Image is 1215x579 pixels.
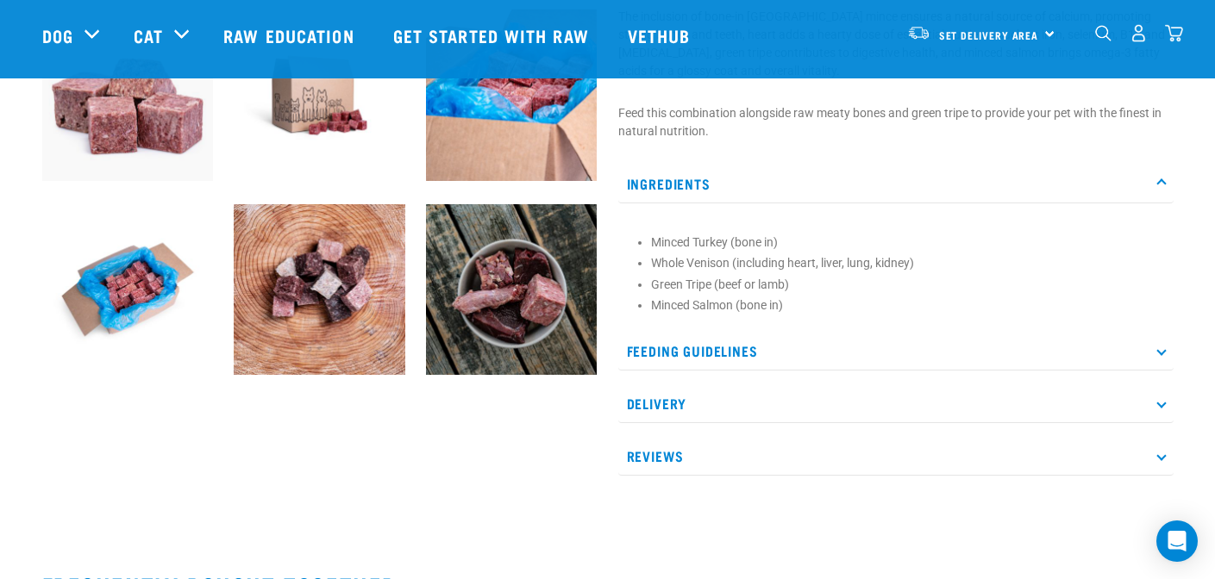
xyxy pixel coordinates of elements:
[618,104,1174,140] p: Feed this combination alongside raw meaty bones and green tripe to provide your pet with the fine...
[1130,24,1148,42] img: user.png
[651,254,1165,272] li: Whole Venison (including heart, liver, lung, kidney)
[42,22,73,48] a: Dog
[134,22,163,48] a: Cat
[234,9,405,181] img: Raw Essentials Bulk 10kg Raw Dog Food Box Exterior Design
[618,437,1174,476] p: Reviews
[651,233,1165,252] li: Minced Turkey (bone in)
[206,1,375,70] a: Raw Education
[611,1,712,70] a: Vethub
[426,204,598,376] img: THK Wallaby Fillet Chicken Neck TH
[1095,25,1112,41] img: home-icon-1@2x.png
[42,204,214,376] img: Raw Essentials Bulk 10kg Raw Dog Food Box
[234,204,405,376] img: Lamb Salmon Duck Possum Heart Mixes
[651,276,1165,294] li: Green Tripe (beef or lamb)
[939,32,1039,38] span: Set Delivery Area
[426,9,598,181] img: Raw Essentials 2024 July2597
[1156,520,1198,562] div: Open Intercom Messenger
[1165,24,1183,42] img: home-icon@2x.png
[618,384,1174,423] p: Delivery
[42,9,214,181] img: 1113 RE Venison Mix 01
[907,25,930,40] img: van-moving.png
[618,165,1174,203] p: Ingredients
[651,296,1165,314] li: Minced Salmon (bone in)
[376,1,611,70] a: Get started with Raw
[618,332,1174,370] p: Feeding Guidelines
